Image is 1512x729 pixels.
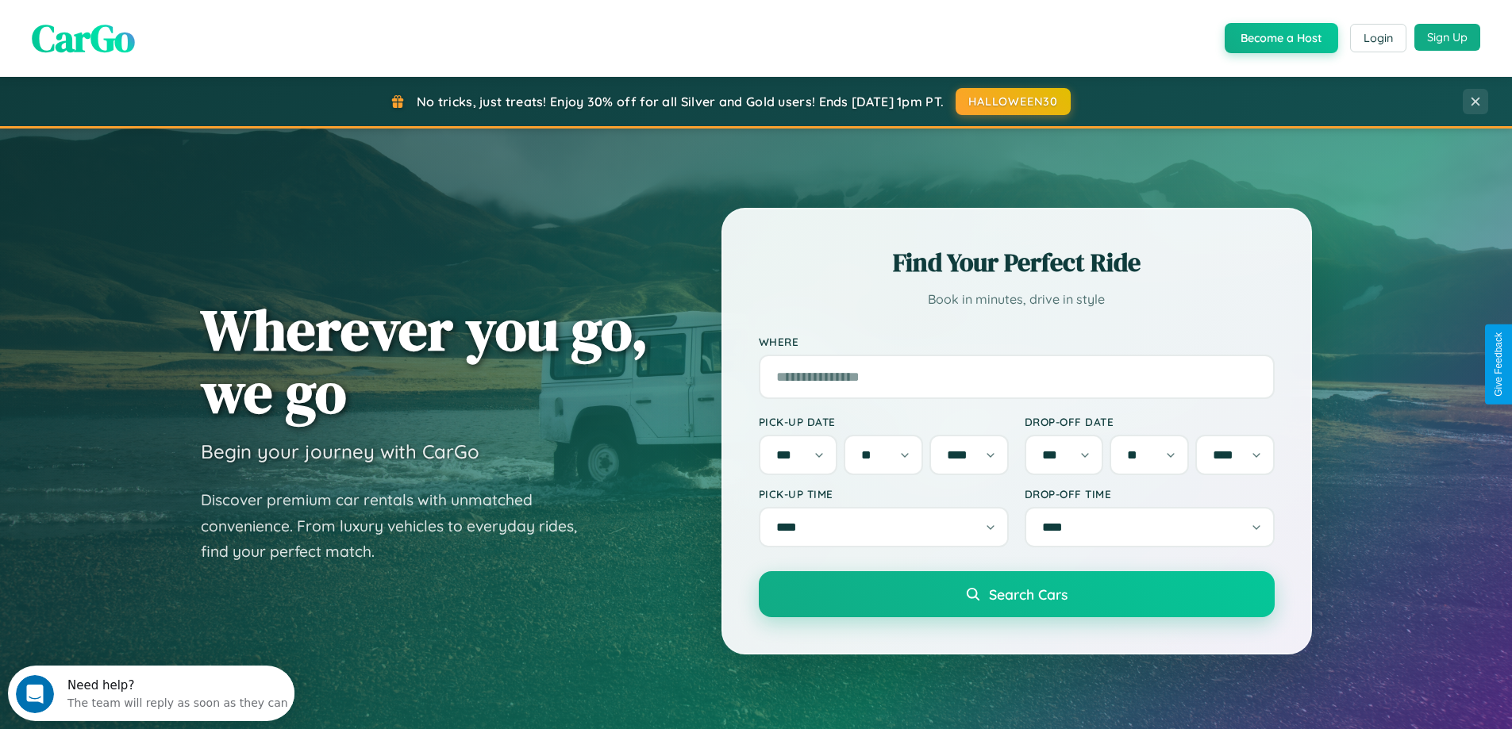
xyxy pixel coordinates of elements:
[60,26,280,43] div: The team will reply as soon as they can
[60,13,280,26] div: Need help?
[201,439,479,463] h3: Begin your journey with CarGo
[759,245,1275,280] h2: Find Your Perfect Ride
[759,571,1275,617] button: Search Cars
[6,6,295,50] div: Open Intercom Messenger
[1225,23,1338,53] button: Become a Host
[1025,487,1275,501] label: Drop-off Time
[989,585,1068,603] span: Search Cars
[1493,332,1504,397] div: Give Feedback
[1025,415,1275,428] label: Drop-off Date
[759,335,1275,348] label: Where
[8,666,294,721] iframe: Intercom live chat discovery launcher
[759,288,1275,311] p: Book in minutes, drive in style
[32,12,135,64] span: CarGo
[1414,24,1480,51] button: Sign Up
[417,94,944,109] span: No tricks, just treats! Enjoy 30% off for all Silver and Gold users! Ends [DATE] 1pm PT.
[201,487,598,565] p: Discover premium car rentals with unmatched convenience. From luxury vehicles to everyday rides, ...
[759,415,1009,428] label: Pick-up Date
[1350,24,1406,52] button: Login
[16,675,54,713] iframe: Intercom live chat
[956,88,1071,115] button: HALLOWEEN30
[201,298,648,424] h1: Wherever you go, we go
[759,487,1009,501] label: Pick-up Time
